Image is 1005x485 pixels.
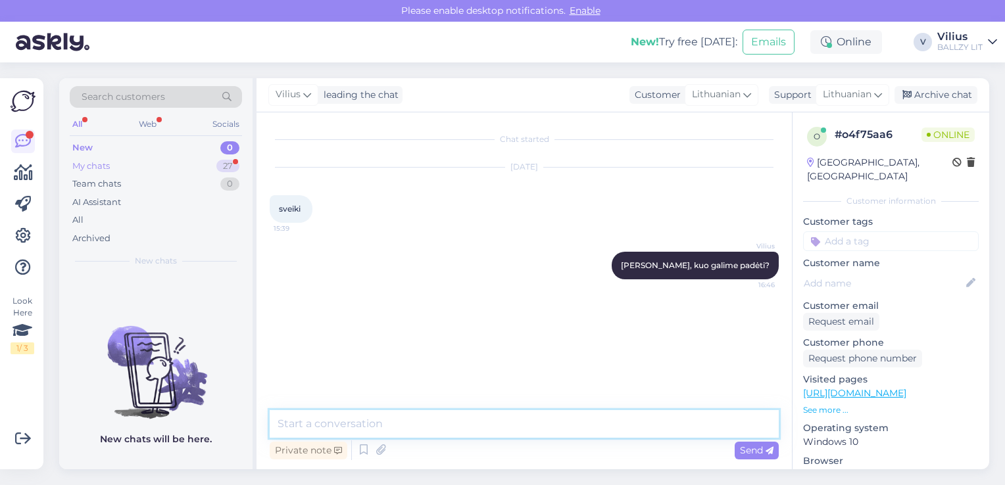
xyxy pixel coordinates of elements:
input: Add name [804,276,964,290]
div: BALLZY LIT [937,42,983,53]
div: Archived [72,232,110,245]
div: All [70,116,85,133]
span: [PERSON_NAME], kuo galime padėti? [621,260,770,270]
div: 0 [220,141,239,154]
div: Archive chat [895,86,977,104]
p: Browser [803,454,979,468]
div: Chat started [270,133,779,145]
p: Customer tags [803,215,979,229]
p: Customer phone [803,336,979,350]
div: leading the chat [318,88,399,102]
span: Vilius [725,241,775,251]
span: 16:46 [725,280,775,290]
a: ViliusBALLZY LIT [937,32,997,53]
span: sveiki [279,204,301,214]
div: Online [810,30,882,54]
div: Private note [270,442,347,459]
div: Socials [210,116,242,133]
p: Customer email [803,299,979,313]
input: Add a tag [803,231,979,251]
img: No chats [59,302,253,421]
span: Lithuanian [692,87,741,102]
span: New chats [135,255,177,267]
div: Request email [803,313,879,331]
div: Team chats [72,177,121,191]
span: Send [740,444,773,456]
span: Enable [566,5,604,16]
span: Vilius [276,87,301,102]
p: Chrome [TECHNICAL_ID] [803,468,979,482]
div: Support [769,88,812,102]
div: All [72,214,84,227]
span: 15:39 [274,223,323,233]
p: Windows 10 [803,435,979,449]
span: Lithuanian [823,87,871,102]
div: Customer [629,88,681,102]
div: Customer information [803,195,979,207]
div: [DATE] [270,161,779,173]
span: Online [921,127,975,142]
div: Request phone number [803,350,922,367]
div: AI Assistant [72,196,121,209]
div: # o4f75aa6 [835,127,921,143]
div: New [72,141,93,154]
div: Try free [DATE]: [631,34,737,50]
div: 27 [216,160,239,173]
div: V [914,33,932,51]
img: Askly Logo [11,89,36,114]
p: See more ... [803,404,979,416]
a: [URL][DOMAIN_NAME] [803,387,906,399]
p: New chats will be here. [100,432,212,446]
div: My chats [72,160,110,173]
div: [GEOGRAPHIC_DATA], [GEOGRAPHIC_DATA] [807,156,952,183]
div: 1 / 3 [11,342,34,354]
p: Customer name [803,256,979,270]
div: Web [136,116,159,133]
button: Emails [743,30,795,55]
p: Operating system [803,421,979,435]
div: 0 [220,177,239,191]
b: New! [631,35,659,48]
p: Visited pages [803,373,979,386]
span: Search customers [82,90,165,104]
span: o [814,131,820,141]
div: Look Here [11,295,34,354]
div: Vilius [937,32,983,42]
